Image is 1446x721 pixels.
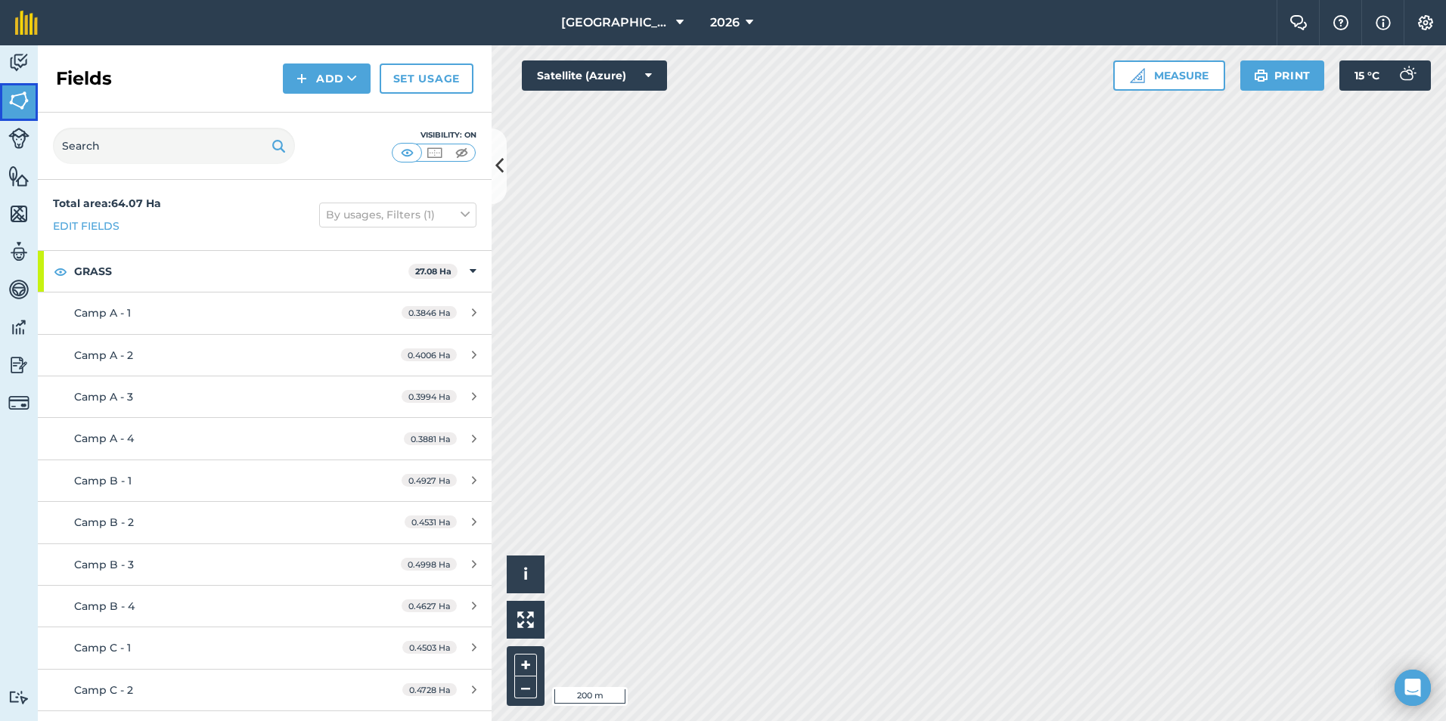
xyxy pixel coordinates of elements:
[1254,67,1268,85] img: svg+xml;base64,PHN2ZyB4bWxucz0iaHR0cDovL3d3dy53My5vcmcvMjAwMC9zdmciIHdpZHRoPSIxOSIgaGVpZ2h0PSIyNC...
[401,348,457,361] span: 0.4006 Ha
[425,145,444,160] img: svg+xml;base64,PHN2ZyB4bWxucz0iaHR0cDovL3d3dy53My5vcmcvMjAwMC9zdmciIHdpZHRoPSI1MCIgaGVpZ2h0PSI0MC...
[392,129,476,141] div: Visibility: On
[74,641,131,654] span: Camp C - 1
[74,515,134,529] span: Camp B - 2
[452,145,471,160] img: svg+xml;base64,PHN2ZyB4bWxucz0iaHR0cDovL3d3dy53My5vcmcvMjAwMC9zdmciIHdpZHRoPSI1MCIgaGVpZ2h0PSI0MC...
[74,683,133,697] span: Camp C - 2
[402,390,457,403] span: 0.3994 Ha
[404,432,457,445] span: 0.3881 Ha
[319,203,476,227] button: By usages, Filters (1)
[1113,60,1225,91] button: Measure
[1240,60,1325,91] button: Print
[38,586,492,627] a: Camp B - 40.4627 Ha
[38,627,492,668] a: Camp C - 10.4503 Ha
[8,128,29,149] img: svg+xml;base64,PD94bWwgdmVyc2lvbj0iMS4wIiBlbmNvZGluZz0idXRmLTgiPz4KPCEtLSBHZW5lcmF0b3I6IEFkb2JlIE...
[710,14,740,32] span: 2026
[8,354,29,376] img: svg+xml;base64,PD94bWwgdmVyc2lvbj0iMS4wIiBlbmNvZGluZz0idXRmLTgiPz4KPCEtLSBHZW5lcmF0b3I6IEFkb2JlIE...
[402,683,457,696] span: 0.4728 Ha
[380,63,473,94] a: Set usage
[8,240,29,263] img: svg+xml;base64,PD94bWwgdmVyc2lvbj0iMS4wIiBlbmNvZGluZz0idXRmLTgiPz4KPCEtLSBHZW5lcmF0b3I6IEFkb2JlIE...
[1417,15,1435,30] img: A cog icon
[507,555,545,593] button: i
[74,558,134,571] span: Camp B - 3
[38,251,492,292] div: GRASS27.08 Ha
[74,432,134,445] span: Camp A - 4
[74,390,133,404] span: Camp A - 3
[517,611,534,628] img: Four arrows, one pointing top left, one top right, one bottom right and the last bottom left
[1395,670,1431,706] div: Open Intercom Messenger
[401,558,457,571] span: 0.4998 Ha
[8,165,29,187] img: svg+xml;base64,PHN2ZyB4bWxucz0iaHR0cDovL3d3dy53My5vcmcvMjAwMC9zdmciIHdpZHRoPSI1NiIgaGVpZ2h0PSI2MC...
[54,262,67,280] img: svg+xml;base64,PHN2ZyB4bWxucz0iaHR0cDovL3d3dy53My5vcmcvMjAwMC9zdmciIHdpZHRoPSIxOCIgaGVpZ2h0PSIyNC...
[74,348,133,362] span: Camp A - 2
[561,14,670,32] span: [GEOGRAPHIC_DATA]
[38,335,492,376] a: Camp A - 20.4006 Ha
[74,599,135,613] span: Camp B - 4
[38,292,492,333] a: Camp A - 10.3846 Ha
[523,565,528,583] span: i
[38,418,492,459] a: Camp A - 40.3881 Ha
[38,670,492,710] a: Camp C - 20.4728 Ha
[398,145,417,160] img: svg+xml;base64,PHN2ZyB4bWxucz0iaHR0cDovL3d3dy53My5vcmcvMjAwMC9zdmciIHdpZHRoPSI1MCIgaGVpZ2h0PSI0MC...
[514,676,537,698] button: –
[272,137,286,155] img: svg+xml;base64,PHN2ZyB4bWxucz0iaHR0cDovL3d3dy53My5vcmcvMjAwMC9zdmciIHdpZHRoPSIxOSIgaGVpZ2h0PSIyNC...
[405,515,457,528] span: 0.4531 Ha
[8,316,29,339] img: svg+xml;base64,PD94bWwgdmVyc2lvbj0iMS4wIiBlbmNvZGluZz0idXRmLTgiPz4KPCEtLSBHZW5lcmF0b3I6IEFkb2JlIE...
[1130,68,1145,83] img: Ruler icon
[283,63,371,94] button: Add
[1332,15,1350,30] img: A question mark icon
[1339,60,1431,91] button: 15 °C
[522,60,667,91] button: Satellite (Azure)
[415,266,451,277] strong: 27.08 Ha
[402,641,457,654] span: 0.4503 Ha
[38,460,492,501] a: Camp B - 10.4927 Ha
[8,203,29,225] img: svg+xml;base64,PHN2ZyB4bWxucz0iaHR0cDovL3d3dy53My5vcmcvMjAwMC9zdmciIHdpZHRoPSI1NiIgaGVpZ2h0PSI2MC...
[8,89,29,112] img: svg+xml;base64,PHN2ZyB4bWxucz0iaHR0cDovL3d3dy53My5vcmcvMjAwMC9zdmciIHdpZHRoPSI1NiIgaGVpZ2h0PSI2MC...
[402,474,457,487] span: 0.4927 Ha
[15,11,38,35] img: fieldmargin Logo
[1376,14,1391,32] img: svg+xml;base64,PHN2ZyB4bWxucz0iaHR0cDovL3d3dy53My5vcmcvMjAwMC9zdmciIHdpZHRoPSIxNyIgaGVpZ2h0PSIxNy...
[53,218,119,234] a: Edit fields
[1289,15,1308,30] img: Two speech bubbles overlapping with the left bubble in the forefront
[402,599,457,612] span: 0.4627 Ha
[402,306,457,319] span: 0.3846 Ha
[8,278,29,301] img: svg+xml;base64,PD94bWwgdmVyc2lvbj0iMS4wIiBlbmNvZGluZz0idXRmLTgiPz4KPCEtLSBHZW5lcmF0b3I6IEFkb2JlIE...
[8,392,29,413] img: svg+xml;base64,PD94bWwgdmVyc2lvbj0iMS4wIiBlbmNvZGluZz0idXRmLTgiPz4KPCEtLSBHZW5lcmF0b3I6IEFkb2JlIE...
[38,376,492,417] a: Camp A - 30.3994 Ha
[38,502,492,543] a: Camp B - 20.4531 Ha
[8,690,29,704] img: svg+xml;base64,PD94bWwgdmVyc2lvbj0iMS4wIiBlbmNvZGluZz0idXRmLTgiPz4KPCEtLSBHZW5lcmF0b3I6IEFkb2JlIE...
[1392,60,1422,91] img: svg+xml;base64,PD94bWwgdmVyc2lvbj0iMS4wIiBlbmNvZGluZz0idXRmLTgiPz4KPCEtLSBHZW5lcmF0b3I6IEFkb2JlIE...
[514,654,537,676] button: +
[53,128,295,164] input: Search
[56,67,112,91] h2: Fields
[74,474,132,487] span: Camp B - 1
[53,196,161,210] strong: Total area : 64.07 Ha
[74,251,408,292] strong: GRASS
[8,51,29,74] img: svg+xml;base64,PD94bWwgdmVyc2lvbj0iMS4wIiBlbmNvZGluZz0idXRmLTgiPz4KPCEtLSBHZW5lcmF0b3I6IEFkb2JlIE...
[38,544,492,585] a: Camp B - 30.4998 Ha
[1354,60,1379,91] span: 15 ° C
[296,70,307,88] img: svg+xml;base64,PHN2ZyB4bWxucz0iaHR0cDovL3d3dy53My5vcmcvMjAwMC9zdmciIHdpZHRoPSIxNCIgaGVpZ2h0PSIyNC...
[74,306,131,320] span: Camp A - 1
